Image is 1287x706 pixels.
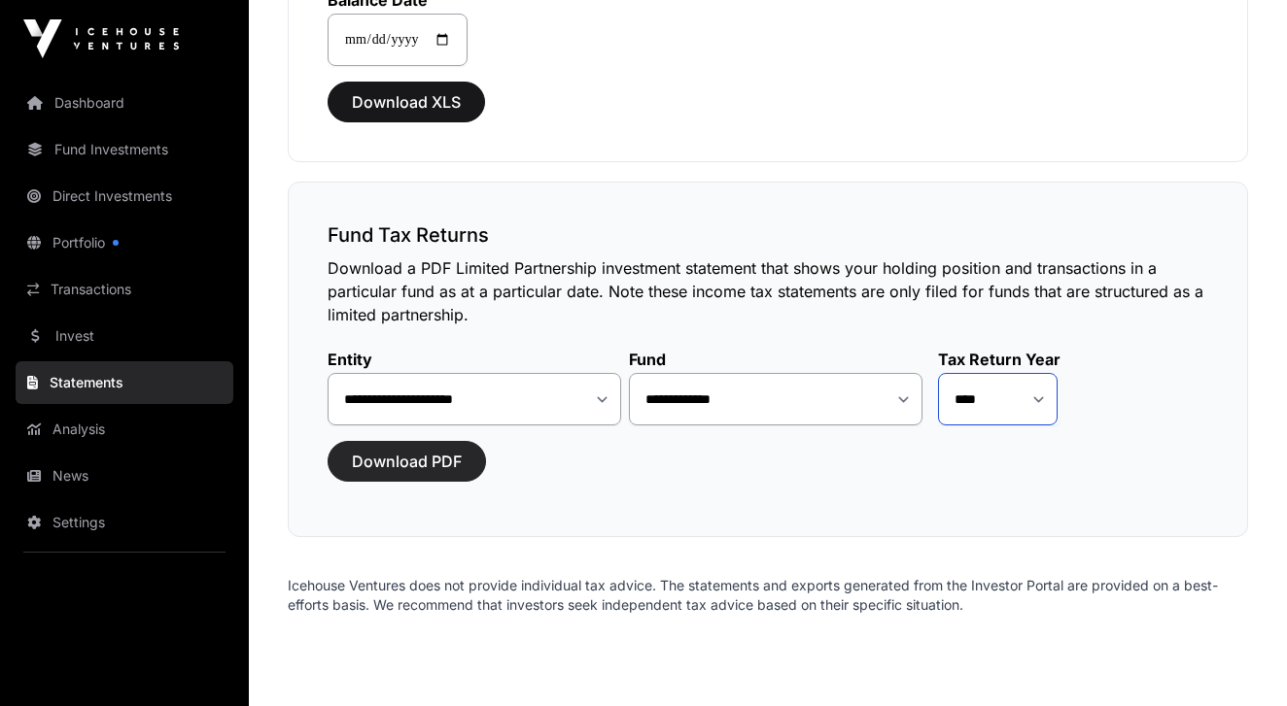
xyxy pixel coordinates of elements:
[16,128,233,171] a: Fund Investments
[16,315,233,357] a: Invest
[16,454,233,497] a: News
[16,268,233,311] a: Transactions
[629,350,922,369] label: Fund
[16,361,233,404] a: Statements
[288,576,1248,615] p: Icehouse Ventures does not provide individual tax advice. The statements and exports generated fr...
[938,350,1061,369] label: Tax Return Year
[16,221,233,264] a: Portfolio
[328,221,1208,249] h3: Fund Tax Returns
[328,441,486,482] button: Download PDF
[352,90,461,114] span: Download XLS
[16,175,233,218] a: Direct Investments
[1190,613,1287,706] iframe: Chat Widget
[23,19,179,58] img: Icehouse Ventures Logo
[16,82,233,124] a: Dashboard
[352,450,462,473] span: Download PDF
[16,501,233,544] a: Settings
[328,82,485,122] button: Download XLS
[328,256,1208,326] p: Download a PDF Limited Partnership investment statement that shows your holding position and tran...
[328,350,621,369] label: Entity
[16,408,233,451] a: Analysis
